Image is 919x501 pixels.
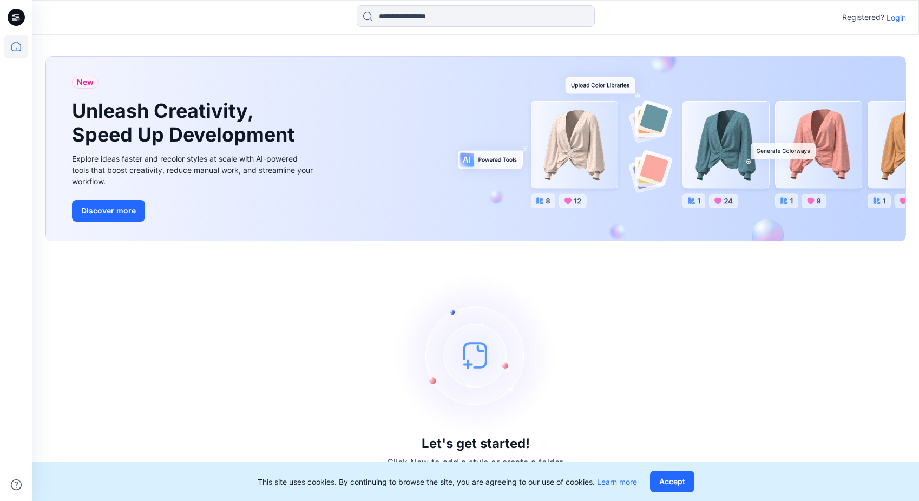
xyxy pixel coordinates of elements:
a: Learn more [597,477,637,486]
button: Discover more [72,200,145,222]
p: Registered? [842,11,884,24]
p: Login [887,12,906,23]
h1: Unleash Creativity, Speed Up Development [72,99,299,146]
span: New [77,76,94,89]
p: Click New to add a style or create a folder. [387,456,564,469]
p: This site uses cookies. By continuing to browse the site, you are agreeing to our use of cookies. [258,476,637,487]
a: Discover more [72,200,316,222]
div: Explore ideas faster and recolor styles at scale with AI-powered tools that boost creativity, red... [72,153,316,187]
h3: Let's get started! [422,436,530,451]
img: empty-state-image.svg [395,274,557,436]
button: Accept [650,471,694,492]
